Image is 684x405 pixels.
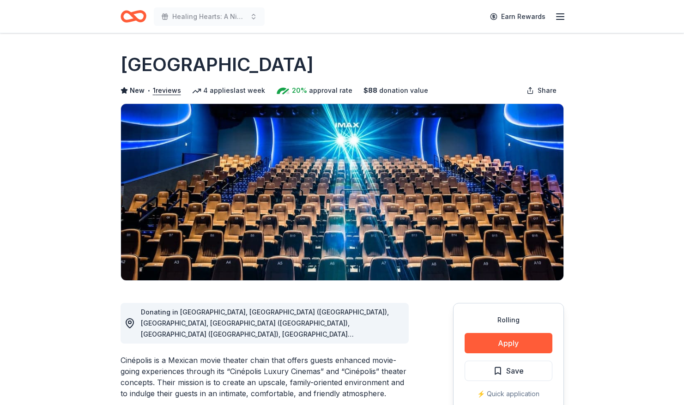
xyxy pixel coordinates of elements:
span: New [130,85,145,96]
span: 20% [292,85,307,96]
button: Save [465,361,552,381]
span: • [147,87,150,94]
span: approval rate [309,85,352,96]
a: Home [121,6,146,27]
button: 1reviews [153,85,181,96]
span: Donating in [GEOGRAPHIC_DATA], [GEOGRAPHIC_DATA] ([GEOGRAPHIC_DATA]), [GEOGRAPHIC_DATA], [GEOGRAP... [141,308,389,360]
h1: [GEOGRAPHIC_DATA] [121,52,314,78]
img: Image for Cinépolis [121,104,563,280]
div: ⚡️ Quick application [465,388,552,399]
button: Share [519,81,564,100]
span: $ 88 [363,85,377,96]
div: Rolling [465,314,552,326]
span: Healing Hearts: A Night of Gratitude [172,11,246,22]
span: donation value [379,85,428,96]
div: 4 applies last week [192,85,265,96]
button: Apply [465,333,552,353]
span: Save [506,365,524,377]
span: Share [538,85,557,96]
a: Earn Rewards [484,8,551,25]
div: Cinépolis is a Mexican movie theater chain that offers guests enhanced movie-going experiences th... [121,355,409,399]
button: Healing Hearts: A Night of Gratitude [154,7,265,26]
